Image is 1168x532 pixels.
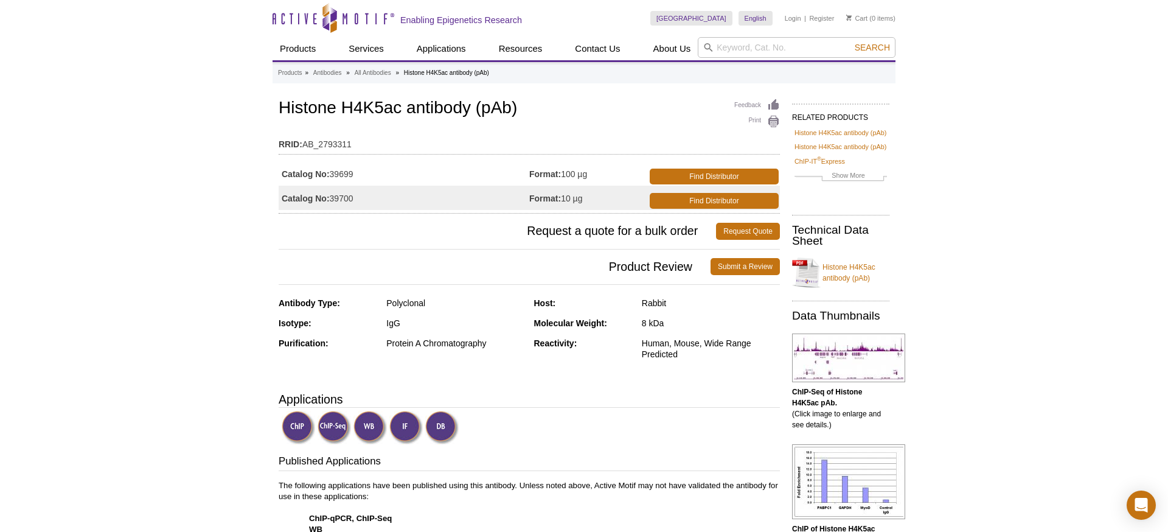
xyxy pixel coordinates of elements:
strong: Format: [529,193,561,204]
div: 8 kDa [642,318,780,329]
a: Histone H4K5ac antibody (pAb) [794,127,886,138]
div: Human, Mouse, Wide Range Predicted [642,338,780,360]
h2: Technical Data Sheet [792,225,889,247]
a: Products [278,68,302,79]
h2: Enabling Epigenetics Research [400,15,522,26]
a: [GEOGRAPHIC_DATA] [650,11,732,26]
span: Request a quote for a bulk order [279,223,716,240]
a: Feedback [734,99,780,112]
li: » [305,69,308,76]
strong: Molecular Weight: [534,318,607,328]
img: Histone H4K5ac antibody (pAb) tested by ChIP-Seq. [792,334,905,382]
img: Western Blot Validated [353,411,387,444]
a: About Us [646,37,698,60]
a: Histone H4K5ac antibody (pAb) [794,141,886,152]
span: Search [855,43,890,52]
strong: Antibody Type: [279,298,340,308]
div: IgG [386,318,524,329]
li: (0 items) [846,11,895,26]
td: 39700 [279,186,529,210]
a: Show More [794,170,887,184]
img: Immunofluorescence Validated [389,411,423,444]
a: Find Distributor [650,169,779,184]
span: Product Review [279,258,711,275]
strong: RRID: [279,139,302,150]
img: Histone H4K5ac antibody (pAb) tested by ChIP. [792,444,905,519]
a: Login [785,14,801,23]
a: Resources [492,37,550,60]
a: Antibodies [313,68,342,79]
img: ChIP Validated [282,411,315,444]
strong: ChIP-qPCR, ChIP-Seq [309,514,392,523]
strong: Isotype: [279,318,311,328]
li: Histone H4K5ac antibody (pAb) [404,69,489,76]
a: Applications [409,37,473,60]
input: Keyword, Cat. No. [698,37,895,58]
li: | [804,11,806,26]
a: Products [273,37,323,60]
p: (Click image to enlarge and see details.) [792,387,889,430]
li: » [395,69,399,76]
strong: Purification: [279,338,328,348]
a: ChIP-IT®Express [794,156,845,167]
td: 10 µg [529,186,647,210]
div: Protein A Chromatography [386,338,524,349]
button: Search [851,42,894,53]
a: Request Quote [716,223,780,240]
td: 100 µg [529,161,647,186]
li: » [346,69,350,76]
strong: Reactivity: [534,338,577,348]
h3: Applications [279,390,780,408]
strong: Catalog No: [282,193,330,204]
div: Open Intercom Messenger [1127,491,1156,520]
b: ChIP-Seq of Histone H4K5ac pAb. [792,388,862,407]
a: Register [809,14,834,23]
td: 39699 [279,161,529,186]
h1: Histone H4K5ac antibody (pAb) [279,99,780,119]
strong: Host: [534,298,556,308]
a: Histone H4K5ac antibody (pAb) [792,254,889,291]
a: English [739,11,773,26]
strong: Format: [529,169,561,180]
div: Polyclonal [386,298,524,309]
a: All Antibodies [355,68,391,79]
strong: Catalog No: [282,169,330,180]
a: Find Distributor [650,193,779,209]
img: Dot Blot Validated [425,411,459,444]
a: Contact Us [568,37,627,60]
h2: Data Thumbnails [792,310,889,321]
h3: Published Applications [279,454,780,471]
a: Services [341,37,391,60]
sup: ® [817,156,821,162]
img: ChIP-Seq Validated [318,411,351,444]
td: AB_2793311 [279,131,780,151]
a: Print [734,115,780,128]
h2: RELATED PRODUCTS [792,103,889,125]
a: Submit a Review [711,258,780,275]
a: Cart [846,14,867,23]
div: Rabbit [642,298,780,309]
img: Your Cart [846,15,852,21]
